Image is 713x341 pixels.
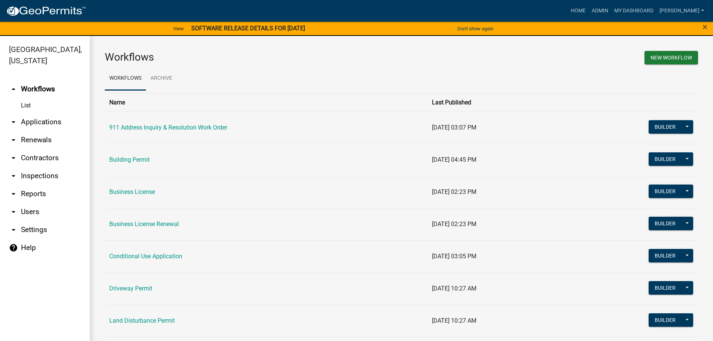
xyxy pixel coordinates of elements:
span: [DATE] 02:23 PM [432,188,476,195]
h3: Workflows [105,51,396,64]
button: New Workflow [645,51,698,64]
i: arrow_drop_down [9,225,18,234]
i: arrow_drop_down [9,118,18,127]
i: arrow_drop_down [9,136,18,144]
span: [DATE] 04:45 PM [432,156,476,163]
span: [DATE] 10:27 AM [432,317,476,324]
button: Builder [649,217,682,230]
a: Building Permit [109,156,150,163]
a: 911 Address Inquiry & Resolution Work Order [109,124,227,131]
a: My Dashboard [611,4,656,18]
span: × [703,22,707,32]
i: arrow_drop_down [9,189,18,198]
a: Archive [146,67,177,91]
a: View [170,22,187,35]
th: Last Published [427,93,562,112]
a: Conditional Use Application [109,253,182,260]
a: Business License [109,188,155,195]
i: help [9,243,18,252]
button: Builder [649,249,682,262]
a: [PERSON_NAME] [656,4,707,18]
span: [DATE] 03:07 PM [432,124,476,131]
button: Don't show again [454,22,496,35]
i: arrow_drop_down [9,171,18,180]
a: Home [568,4,589,18]
span: [DATE] 02:23 PM [432,220,476,228]
th: Name [105,93,427,112]
button: Builder [649,313,682,327]
i: arrow_drop_down [9,207,18,216]
button: Builder [649,281,682,295]
span: [DATE] 10:27 AM [432,285,476,292]
a: Driveway Permit [109,285,152,292]
a: Land Disturbance Permit [109,317,175,324]
i: arrow_drop_up [9,85,18,94]
a: Admin [589,4,611,18]
button: Close [703,22,707,31]
button: Builder [649,152,682,166]
strong: SOFTWARE RELEASE DETAILS FOR [DATE] [191,25,305,32]
button: Builder [649,185,682,198]
a: Workflows [105,67,146,91]
button: Builder [649,120,682,134]
span: [DATE] 03:05 PM [432,253,476,260]
a: Business License Renewal [109,220,179,228]
i: arrow_drop_down [9,153,18,162]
